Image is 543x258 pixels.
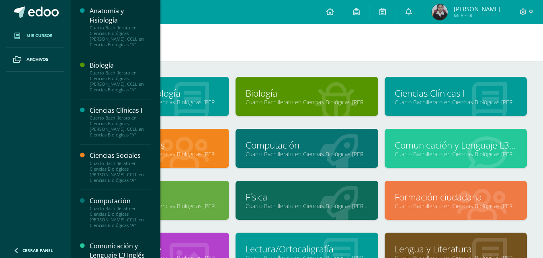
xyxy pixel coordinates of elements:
[395,150,517,158] a: Cuarto Bachillerato en Ciencias Biológicas [PERSON_NAME]. CCLL en Ciencias Biológicas "A"
[23,248,53,253] span: Cerrar panel
[90,61,151,70] div: Biología
[246,98,368,106] a: Cuarto Bachillerato en Ciencias Biológicas [PERSON_NAME]. CCLL en Ciencias Biológicas "A"
[90,6,151,47] a: Anatomía y FisiologíaCuarto Bachillerato en Ciencias Biológicas [PERSON_NAME]. CCLL en Ciencias B...
[6,48,64,72] a: Archivos
[90,115,151,138] div: Cuarto Bachillerato en Ciencias Biológicas [PERSON_NAME]. CCLL en Ciencias Biológicas "A"
[90,61,151,93] a: BiologíaCuarto Bachillerato en Ciencias Biológicas [PERSON_NAME]. CCLL en Ciencias Biológicas "A"
[432,4,448,20] img: 811eb68172a1c09fc9ed1ddb262b7c89.png
[90,206,151,228] div: Cuarto Bachillerato en Ciencias Biológicas [PERSON_NAME]. CCLL en Ciencias Biológicas "A"
[90,70,151,93] div: Cuarto Bachillerato en Ciencias Biológicas [PERSON_NAME]. CCLL en Ciencias Biológicas "A"
[6,24,64,48] a: Mis cursos
[246,150,368,158] a: Cuarto Bachillerato en Ciencias Biológicas [PERSON_NAME]. CCLL en Ciencias Biológicas "A"
[90,196,151,206] div: Computación
[395,139,517,151] a: Comunicación y Lenguaje L3 Inglés
[246,243,368,255] a: Lectura/Ortocaligrafía
[246,191,368,203] a: Física
[454,5,500,13] span: [PERSON_NAME]
[90,151,151,160] div: Ciencias Sociales
[395,98,517,106] a: Cuarto Bachillerato en Ciencias Biológicas [PERSON_NAME]. CCLL en Ciencias Biológicas "A"
[90,25,151,47] div: Cuarto Bachillerato en Ciencias Biológicas [PERSON_NAME]. CCLL en Ciencias Biológicas "A"
[90,106,151,115] div: Ciencias Clínicas I
[246,87,368,99] a: Biología
[395,191,517,203] a: Formación ciudadana
[90,196,151,228] a: ComputaciónCuarto Bachillerato en Ciencias Biológicas [PERSON_NAME]. CCLL en Ciencias Biológicas "A"
[27,56,48,63] span: Archivos
[90,151,151,183] a: Ciencias SocialesCuarto Bachillerato en Ciencias Biológicas [PERSON_NAME]. CCLL en Ciencias Bioló...
[395,202,517,210] a: Cuarto Bachillerato en Ciencias Biológicas [PERSON_NAME]. CCLL en Ciencias Biológicas "A"
[246,202,368,210] a: Cuarto Bachillerato en Ciencias Biológicas [PERSON_NAME]. CCLL en Ciencias Biológicas "A"
[90,106,151,138] a: Ciencias Clínicas ICuarto Bachillerato en Ciencias Biológicas [PERSON_NAME]. CCLL en Ciencias Bio...
[246,139,368,151] a: Computación
[27,33,52,39] span: Mis cursos
[395,243,517,255] a: Lengua y Literatura
[395,87,517,99] a: Ciencias Clínicas I
[90,6,151,25] div: Anatomía y Fisiología
[454,12,500,19] span: Mi Perfil
[90,161,151,183] div: Cuarto Bachillerato en Ciencias Biológicas [PERSON_NAME]. CCLL en Ciencias Biológicas "A"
